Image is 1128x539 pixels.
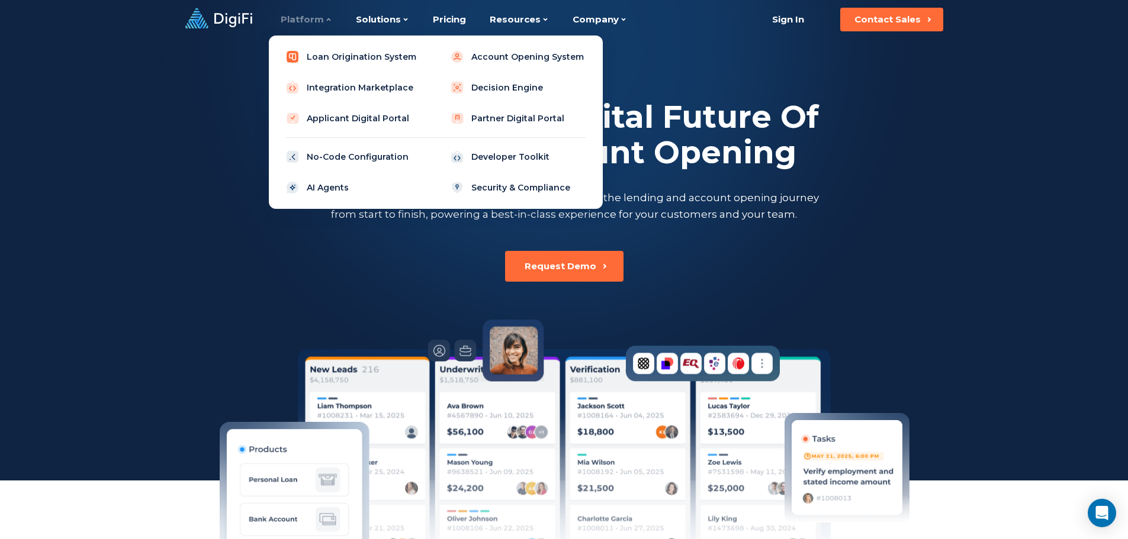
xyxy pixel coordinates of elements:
[758,8,819,31] a: Sign In
[443,176,593,199] a: Security & Compliance
[505,251,624,282] button: Request Demo
[278,145,429,169] a: No-Code Configuration
[443,106,593,130] a: Partner Digital Portal
[278,106,429,130] a: Applicant Digital Portal
[443,76,593,99] a: Decision Engine
[854,14,921,25] div: Contact Sales
[278,76,429,99] a: Integration Marketplace
[840,8,943,31] button: Contact Sales
[278,45,429,69] a: Loan Origination System
[525,260,596,272] div: Request Demo
[278,176,429,199] a: AI Agents
[1088,499,1116,527] div: Open Intercom Messenger
[443,145,593,169] a: Developer Toolkit
[443,45,593,69] a: Account Opening System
